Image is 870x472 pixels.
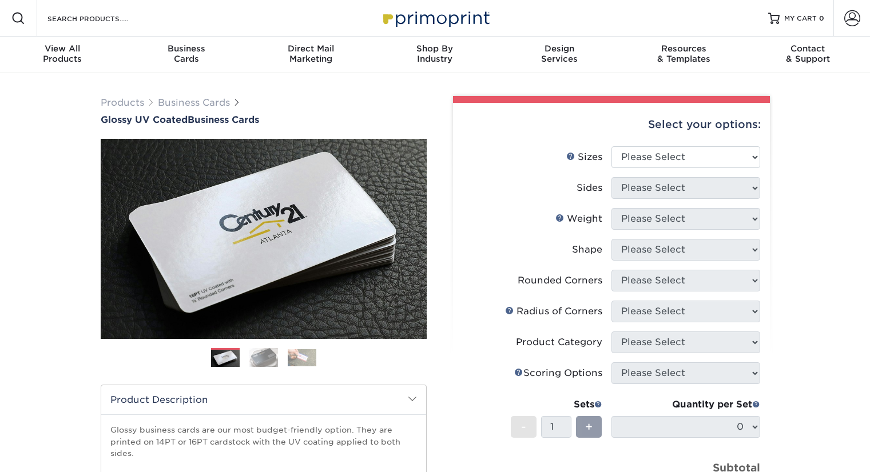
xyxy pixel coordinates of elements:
div: Sides [577,181,602,195]
div: Marketing [249,43,373,64]
a: BusinessCards [124,37,248,73]
div: Sizes [566,150,602,164]
div: Quantity per Set [611,398,760,411]
div: & Support [746,43,870,64]
span: + [585,418,593,435]
div: Scoring Options [514,366,602,380]
span: Direct Mail [249,43,373,54]
div: Radius of Corners [505,305,602,318]
div: Cards [124,43,248,64]
a: Direct MailMarketing [249,37,373,73]
div: & Templates [621,43,745,64]
span: MY CART [784,14,817,23]
h1: Business Cards [101,114,427,125]
img: Glossy UV Coated 01 [101,76,427,402]
a: Resources& Templates [621,37,745,73]
input: SEARCH PRODUCTS..... [46,11,158,25]
span: - [521,418,526,435]
span: Business [124,43,248,54]
a: DesignServices [497,37,621,73]
h2: Product Description [101,385,426,414]
span: Shop By [373,43,497,54]
img: Business Cards 02 [249,348,278,367]
div: Select your options: [462,103,761,146]
span: Resources [621,43,745,54]
span: Contact [746,43,870,54]
div: Industry [373,43,497,64]
div: Rounded Corners [518,274,602,287]
div: Shape [572,243,602,257]
div: Services [497,43,621,64]
div: Product Category [516,335,602,349]
img: Business Cards 01 [211,344,240,373]
a: Products [101,97,144,108]
a: Shop ByIndustry [373,37,497,73]
span: Glossy UV Coated [101,114,188,125]
img: Primoprint [378,6,492,30]
div: Weight [555,212,602,226]
a: Contact& Support [746,37,870,73]
img: Business Cards 03 [288,349,316,366]
span: Design [497,43,621,54]
div: Sets [511,398,602,411]
a: Business Cards [158,97,230,108]
a: Glossy UV CoatedBusiness Cards [101,114,427,125]
span: 0 [819,14,824,22]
